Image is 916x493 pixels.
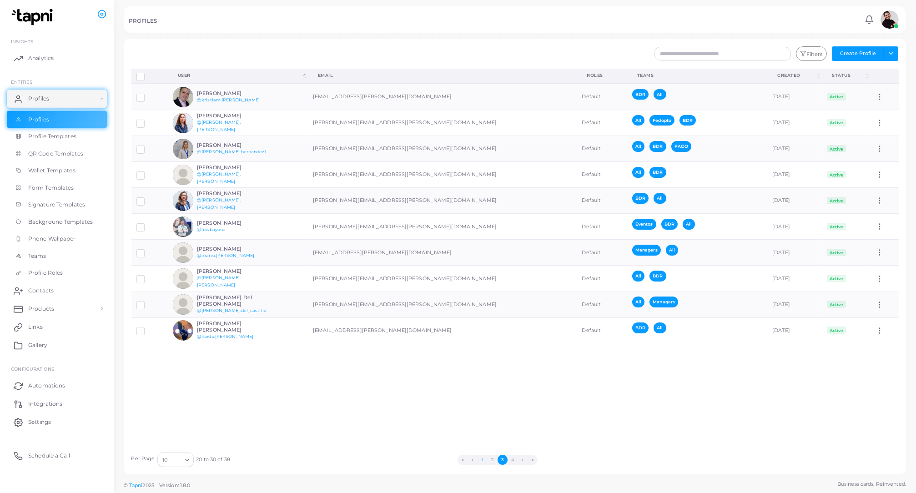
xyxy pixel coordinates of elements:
[7,145,107,162] a: QR Code Templates
[767,110,822,136] td: [DATE]
[661,219,678,229] span: BDR
[308,292,577,317] td: [PERSON_NAME][EMAIL_ADDRESS][PERSON_NAME][DOMAIN_NAME]
[28,305,54,313] span: Products
[28,116,49,124] span: Profiles
[7,395,107,413] a: Integrations
[881,10,899,29] img: avatar
[197,142,266,148] h6: [PERSON_NAME]
[632,89,649,100] span: BDR
[129,482,143,488] a: Tapni
[7,247,107,265] a: Teams
[28,166,75,175] span: Wallet Templates
[197,321,264,332] h6: [PERSON_NAME] [PERSON_NAME]
[28,95,49,103] span: Profiles
[488,455,498,465] button: Go to page 2
[131,69,168,84] th: Row-selection
[7,377,107,395] a: Automations
[28,382,65,390] span: Automations
[7,196,107,213] a: Signature Templates
[308,188,577,214] td: [PERSON_NAME][EMAIL_ADDRESS][PERSON_NAME][DOMAIN_NAME]
[827,119,846,126] span: Active
[308,214,577,240] td: [PERSON_NAME][EMAIL_ADDRESS][PERSON_NAME][DOMAIN_NAME]
[173,165,193,185] img: avatar
[142,482,154,489] span: 2025
[767,84,822,110] td: [DATE]
[28,252,46,260] span: Teams
[178,72,302,79] div: User
[308,84,577,110] td: [EMAIL_ADDRESS][PERSON_NAME][DOMAIN_NAME]
[173,139,193,159] img: avatar
[632,167,644,177] span: All
[7,162,107,179] a: Wallet Templates
[671,141,691,151] span: PAOO
[767,188,822,214] td: [DATE]
[468,455,478,465] button: Go to previous page
[197,149,266,154] a: @[PERSON_NAME].hernandez1
[7,49,107,67] a: Analytics
[28,132,76,141] span: Profile Templates
[649,167,666,177] span: BDR
[7,264,107,282] a: Profile Roles
[28,235,76,243] span: Phone Wallpaper
[8,9,59,25] img: logo
[197,197,241,210] a: @[PERSON_NAME].[PERSON_NAME]
[837,480,906,488] span: Business cards. Reinvented.
[827,249,846,256] span: Active
[577,266,627,292] td: Default
[827,223,846,230] span: Active
[129,18,157,24] h5: PROFILES
[767,266,822,292] td: [DATE]
[173,242,193,263] img: avatar
[28,287,54,295] span: Contacts
[197,227,226,232] a: @luisbayona
[632,322,649,333] span: BDR
[308,317,577,343] td: [EMAIL_ADDRESS][PERSON_NAME][DOMAIN_NAME]
[654,193,666,203] span: All
[162,455,167,465] span: 10
[767,317,822,343] td: [DATE]
[654,89,666,100] span: All
[28,201,85,209] span: Signature Templates
[577,136,627,162] td: Default
[28,150,83,158] span: QR Code Templates
[7,282,107,300] a: Contacts
[577,240,627,266] td: Default
[173,320,193,341] img: avatar
[173,113,193,133] img: avatar
[11,79,32,85] span: ENTITIES
[28,452,70,460] span: Schedule a Call
[28,341,47,349] span: Gallery
[197,91,264,96] h6: [PERSON_NAME]
[654,322,666,333] span: All
[28,400,62,408] span: Integrations
[7,128,107,145] a: Profile Templates
[173,216,193,237] img: avatar
[197,191,264,196] h6: [PERSON_NAME]
[7,336,107,354] a: Gallery
[679,115,696,126] span: BDR
[632,141,644,151] span: All
[577,317,627,343] td: Default
[168,455,181,465] input: Search for option
[458,455,468,465] button: Go to first page
[528,455,538,465] button: Go to last page
[649,297,678,307] span: Managers
[11,39,33,44] span: INSIGHTS
[827,327,846,334] span: Active
[28,54,54,62] span: Analytics
[197,246,264,252] h6: [PERSON_NAME]
[577,214,627,240] td: Default
[649,271,666,281] span: BDR
[649,141,666,151] span: BDR
[124,482,190,489] span: ©
[173,268,193,289] img: avatar
[632,193,649,203] span: BDR
[518,455,528,465] button: Go to next page
[173,87,193,107] img: avatar
[508,455,518,465] button: Go to page 4
[197,308,267,313] a: @[PERSON_NAME].del_castillo
[197,120,241,132] a: @[PERSON_NAME].[PERSON_NAME]
[308,136,577,162] td: [PERSON_NAME][EMAIL_ADDRESS][PERSON_NAME][DOMAIN_NAME]
[587,72,617,79] div: Roles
